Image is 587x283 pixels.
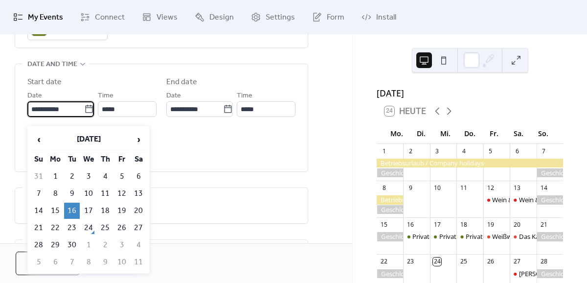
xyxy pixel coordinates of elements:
[114,237,130,253] td: 3
[377,195,403,204] div: Betriebsurlaub / Company holidays
[27,59,77,71] span: Date and time
[376,12,396,24] span: Install
[31,203,46,219] td: 14
[412,232,467,241] div: Private Weinprobe
[377,159,563,167] div: Betriebsurlaub / Company holidays
[131,186,146,202] td: 13
[114,151,130,167] th: Fr
[483,232,510,241] div: Weißwein-Exkursion: das kleine 1x1 der Rebsorten
[513,221,521,229] div: 20
[456,232,483,241] div: Private Weinprobe
[114,254,130,270] td: 10
[377,205,403,214] div: Geschlossen / Closed
[64,237,80,253] td: 30
[31,237,46,253] td: 28
[51,27,92,39] span: #5E7A13FF
[47,186,63,202] td: 8
[97,254,113,270] td: 9
[377,232,403,241] div: Geschlossen / Closed
[31,151,46,167] th: Su
[433,123,458,143] div: Mi.
[486,184,495,192] div: 12
[64,151,80,167] th: Tu
[513,184,521,192] div: 13
[31,220,46,236] td: 21
[327,12,344,24] span: Form
[97,168,113,185] td: 4
[81,151,96,167] th: We
[460,258,468,266] div: 25
[433,258,441,266] div: 24
[6,4,70,30] a: My Events
[354,4,404,30] a: Install
[47,237,63,253] td: 29
[98,90,113,102] span: Time
[380,258,388,266] div: 22
[131,130,146,149] span: ›
[460,221,468,229] div: 18
[209,12,234,24] span: Design
[64,186,80,202] td: 9
[439,232,494,241] div: Private Weinprobe
[433,184,441,192] div: 10
[31,186,46,202] td: 7
[81,186,96,202] td: 10
[28,12,63,24] span: My Events
[540,221,548,229] div: 21
[64,220,80,236] td: 23
[460,147,468,155] div: 4
[513,258,521,266] div: 27
[513,147,521,155] div: 6
[458,123,482,143] div: Do.
[31,168,46,185] td: 31
[166,76,197,88] div: End date
[81,254,96,270] td: 8
[97,151,113,167] th: Th
[433,147,441,155] div: 3
[384,123,409,143] div: Mo.
[510,195,536,204] div: Wein & Käse: ein erstklassiges Vergnügen
[47,129,130,150] th: [DATE]
[486,258,495,266] div: 26
[27,90,42,102] span: Date
[377,269,403,278] div: Geschlossen / Closed
[377,87,563,99] div: [DATE]
[482,123,506,143] div: Fr.
[406,147,415,155] div: 2
[403,232,429,241] div: Private Weinprobe
[540,258,548,266] div: 28
[16,252,80,275] button: Cancel
[537,232,563,241] div: Geschlossen / Closed
[64,168,80,185] td: 2
[506,123,531,143] div: Sa.
[81,237,96,253] td: 1
[430,232,456,241] div: Private Weinprobe
[81,203,96,219] td: 17
[47,151,63,167] th: Mo
[31,130,46,149] span: ‹
[406,258,415,266] div: 23
[47,254,63,270] td: 6
[97,237,113,253] td: 2
[510,232,536,241] div: Das Kap der guten Weine: Südafrika im Überblick
[244,4,302,30] a: Settings
[97,186,113,202] td: 11
[166,90,181,102] span: Date
[64,203,80,219] td: 16
[157,12,178,24] span: Views
[27,76,62,88] div: Start date
[537,168,563,177] div: Geschlossen / Closed
[114,168,130,185] td: 5
[114,220,130,236] td: 26
[377,168,403,177] div: Geschlossen / Closed
[131,220,146,236] td: 27
[486,221,495,229] div: 19
[466,232,520,241] div: Private Weinprobe
[97,220,113,236] td: 25
[380,221,388,229] div: 15
[483,195,510,204] div: Wein & Käse: ein erstklassiges Vergnügen
[433,221,441,229] div: 17
[47,220,63,236] td: 22
[81,168,96,185] td: 3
